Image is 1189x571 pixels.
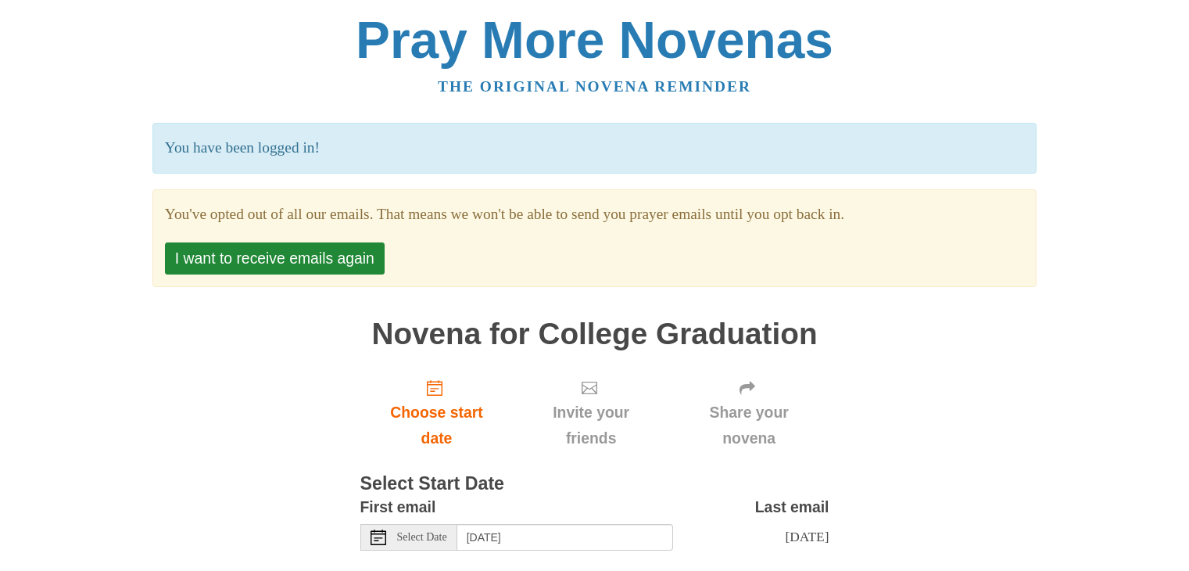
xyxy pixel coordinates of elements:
div: Click "Next" to confirm your start date first. [513,366,668,459]
a: Choose start date [360,366,514,459]
h1: Novena for College Graduation [360,318,829,351]
label: Last email [755,494,829,520]
section: You've opted out of all our emails. That means we won't be able to send you prayer emails until y... [165,202,1024,228]
a: Pray More Novenas [356,11,833,69]
span: Share your novena [685,400,814,451]
button: I want to receive emails again [165,242,385,275]
span: Select Date [397,532,447,543]
div: Click "Next" to confirm your start date first. [669,366,829,459]
span: Choose start date [376,400,498,451]
p: You have been logged in! [152,123,1037,174]
h3: Select Start Date [360,474,829,494]
label: First email [360,494,436,520]
a: The original novena reminder [438,78,751,95]
span: [DATE] [785,529,829,544]
span: Invite your friends [528,400,653,451]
